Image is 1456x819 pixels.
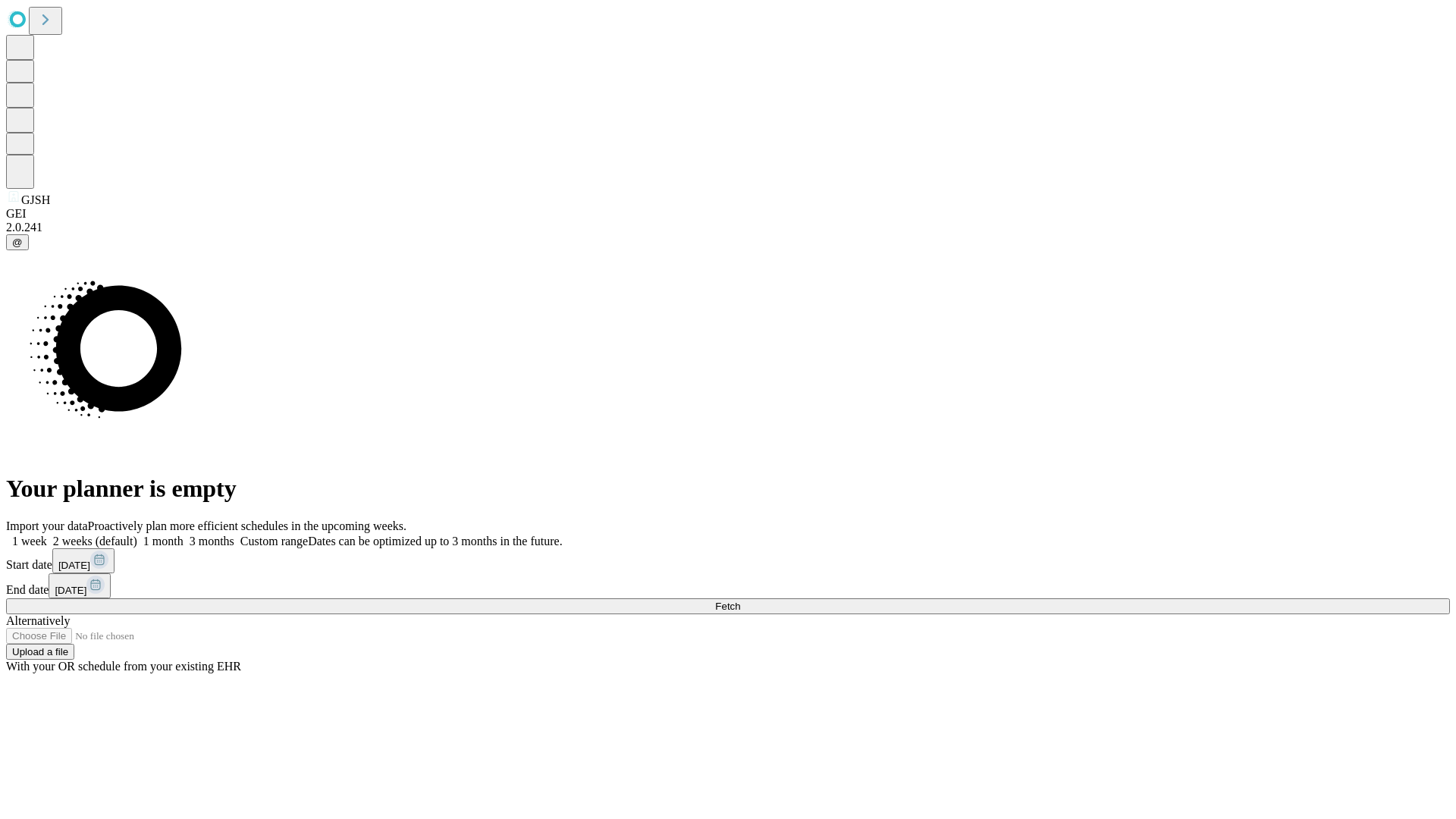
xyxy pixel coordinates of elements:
div: 2.0.241 [6,221,1450,234]
span: Import your data [6,519,88,532]
span: 2 weeks (default) [53,535,137,548]
button: Fetch [6,598,1450,614]
span: Fetch [715,601,740,612]
button: @ [6,234,29,250]
div: GEI [6,207,1450,221]
span: 3 months [190,535,234,548]
span: Alternatively [6,614,70,627]
span: 1 month [143,535,184,548]
button: [DATE] [49,573,111,598]
span: With your OR schedule from your existing EHR [6,660,241,673]
button: [DATE] [52,548,115,573]
span: @ [12,237,23,248]
div: End date [6,573,1450,598]
button: Upload a file [6,644,74,660]
span: Proactively plan more efficient schedules in the upcoming weeks. [88,519,406,532]
span: GJSH [21,193,50,206]
span: [DATE] [58,560,90,571]
span: Custom range [240,535,308,548]
span: [DATE] [55,585,86,596]
div: Start date [6,548,1450,573]
h1: Your planner is empty [6,475,1450,503]
span: Dates can be optimized up to 3 months in the future. [308,535,562,548]
span: 1 week [12,535,47,548]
